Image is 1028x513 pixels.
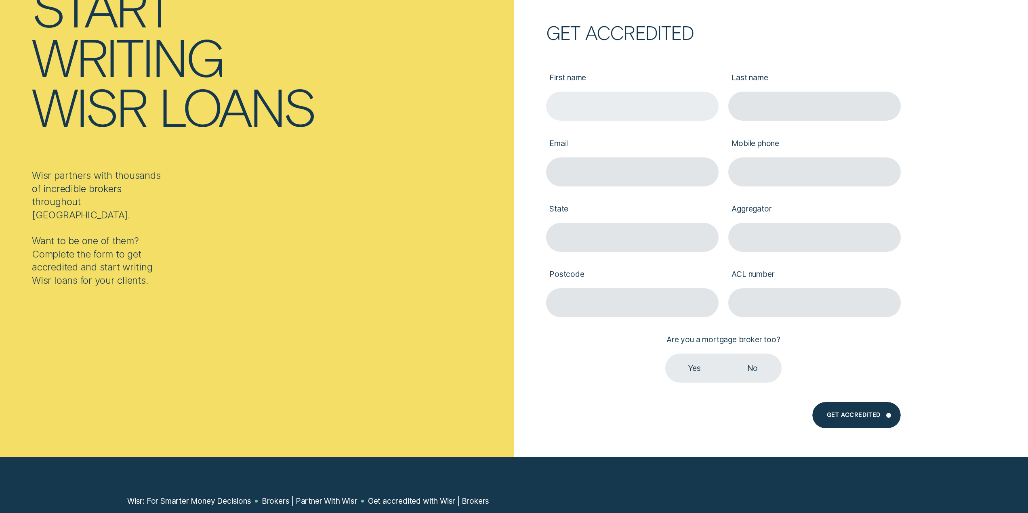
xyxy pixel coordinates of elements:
[32,169,168,287] div: Wisr partners with thousands of incredible brokers throughout [GEOGRAPHIC_DATA]. Want to be one o...
[546,130,719,157] label: Email
[127,496,251,506] a: Wisr: For Smarter Money Decisions
[728,196,901,223] label: Aggregator
[262,496,357,506] a: Brokers | Partner With Wisr
[728,65,901,92] label: Last name
[546,25,901,40] h2: Get accredited
[368,496,489,506] a: Get accredited with Wisr | Brokers
[665,354,723,383] label: Yes
[546,196,719,223] label: State
[546,65,719,92] label: First name
[159,81,315,131] div: loans
[546,262,719,288] label: Postcode
[728,130,901,157] label: Mobile phone
[723,354,782,383] label: No
[812,402,901,428] button: Get Accredited
[32,81,146,131] div: Wisr
[32,31,223,81] div: writing
[663,327,784,354] label: Are you a mortgage broker too?
[728,262,901,288] label: ACL number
